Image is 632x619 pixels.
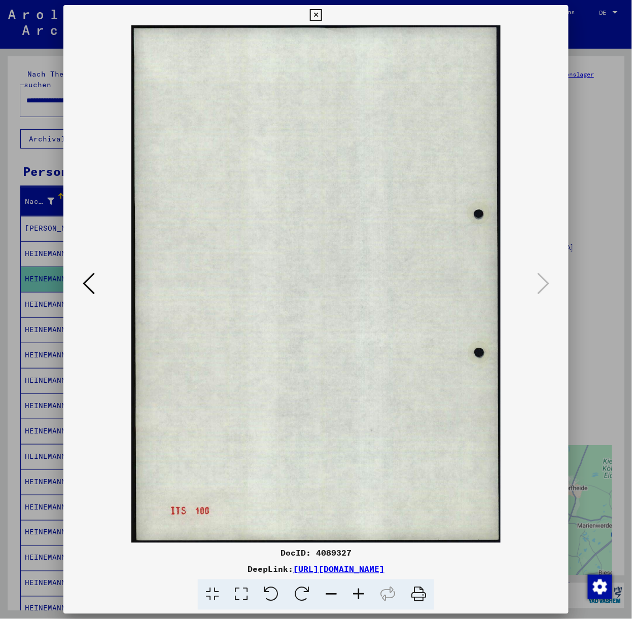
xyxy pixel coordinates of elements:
div: Zustimmung ändern [587,574,612,599]
a: [URL][DOMAIN_NAME] [293,564,384,574]
img: 002.jpg [131,25,501,543]
div: DeepLink: [63,563,569,575]
img: Zustimmung ändern [588,575,612,599]
div: DocID: 4089327 [63,547,569,559]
